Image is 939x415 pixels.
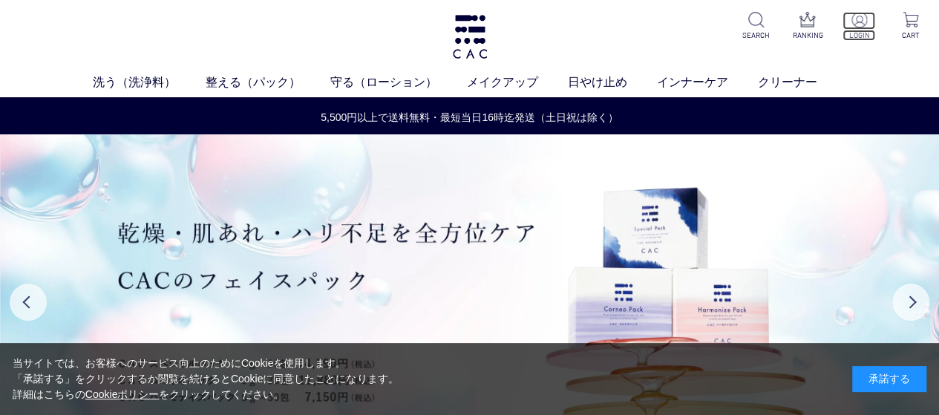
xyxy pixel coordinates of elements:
a: クリーナー [758,73,847,91]
p: LOGIN [843,30,876,41]
a: RANKING [791,12,824,41]
a: 整える（パック） [206,73,330,91]
div: 当サイトでは、お客様へのサービス向上のためにCookieを使用します。 「承諾する」をクリックするか閲覧を続けるとCookieに同意したことになります。 詳細はこちらの をクリックしてください。 [13,356,399,402]
p: RANKING [791,30,824,41]
a: 5,500円以上で送料無料・最短当日16時迄発送（土日祝は除く） [1,110,938,125]
button: Previous [10,284,47,321]
a: SEARCH [739,12,773,41]
a: メイクアップ [467,73,568,91]
a: 守る（ローション） [330,73,467,91]
a: Cookieポリシー [85,388,160,400]
a: LOGIN [843,12,876,41]
a: インナーケア [657,73,758,91]
div: 承諾する [852,366,926,392]
a: 洗う（洗浄料） [93,73,206,91]
a: 日やけ止め [568,73,657,91]
p: CART [894,30,927,41]
button: Next [892,284,929,321]
a: CART [894,12,927,41]
p: SEARCH [739,30,773,41]
img: logo [451,15,489,59]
